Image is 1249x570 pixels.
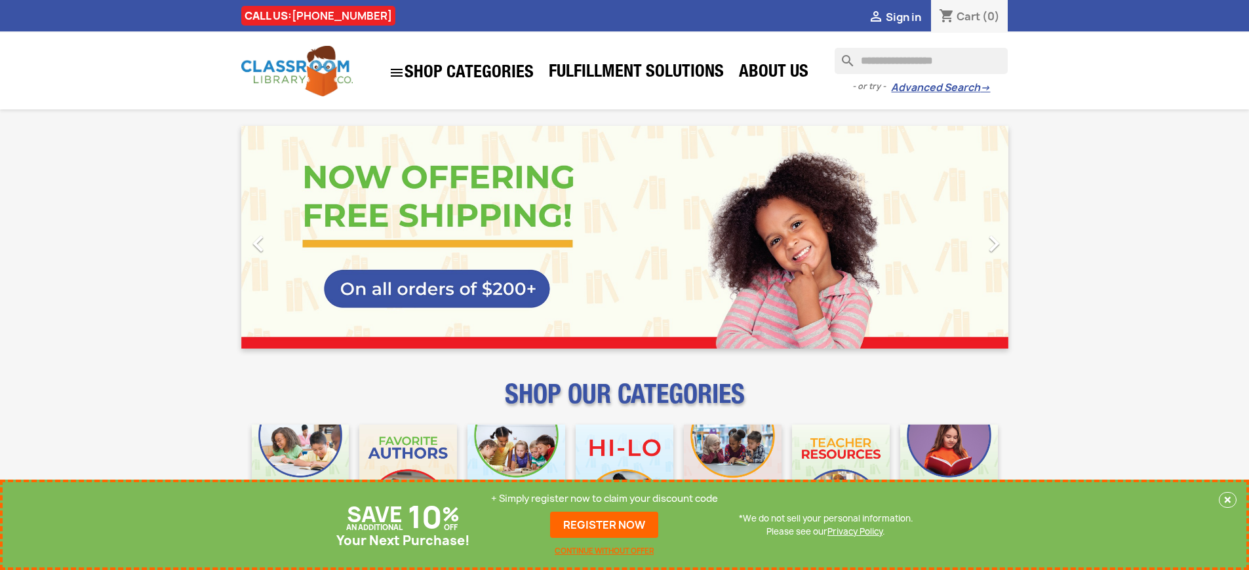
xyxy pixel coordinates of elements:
a: Previous [241,126,357,349]
a: Next [893,126,1008,349]
ul: Carousel container [241,126,1008,349]
input: Search [835,48,1008,74]
span: Cart [957,9,980,24]
a: Advanced Search→ [891,81,990,94]
i:  [868,10,884,26]
span: → [980,81,990,94]
div: CALL US: [241,6,395,26]
a:  Sign in [868,10,921,24]
span: Sign in [886,10,921,24]
img: CLC_Dyslexia_Mobile.jpg [900,425,998,522]
a: Fulfillment Solutions [542,60,730,86]
a: About Us [732,60,815,86]
img: CLC_HiLo_Mobile.jpg [576,425,673,522]
span: - or try - [852,80,891,93]
img: Classroom Library Company [241,46,353,96]
img: CLC_Fiction_Nonfiction_Mobile.jpg [684,425,782,522]
p: SHOP OUR CATEGORIES [241,390,1008,414]
i: shopping_cart [939,9,955,25]
a: [PHONE_NUMBER] [292,9,392,23]
img: CLC_Bulk_Mobile.jpg [252,425,349,522]
i:  [389,65,405,81]
span: (0) [982,9,1000,24]
img: CLC_Teacher_Resources_Mobile.jpg [792,425,890,522]
img: CLC_Favorite_Authors_Mobile.jpg [359,425,457,522]
a: SHOP CATEGORIES [382,58,540,87]
i: search [835,48,850,64]
img: CLC_Phonics_And_Decodables_Mobile.jpg [467,425,565,522]
i:  [242,227,275,260]
i:  [978,227,1010,260]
